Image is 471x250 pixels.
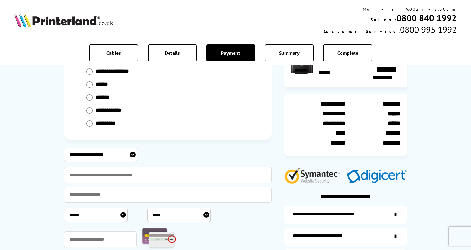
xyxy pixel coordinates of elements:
[221,50,240,56] span: Payment
[370,17,396,22] span: Sales:
[14,13,113,27] img: Printerland Logo
[337,50,358,56] span: Complete
[396,12,457,24] a: 0800 840 1992
[284,206,407,224] a: additional-ink
[400,24,457,35] span: 0800 995 1992
[165,50,180,56] span: Details
[284,228,407,246] a: items-arrive
[106,50,121,56] span: Cables
[324,29,400,34] span: Customer Service:
[324,6,457,12] div: Mon - Fri 9:00am - 5:30pm
[279,50,300,56] span: Summary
